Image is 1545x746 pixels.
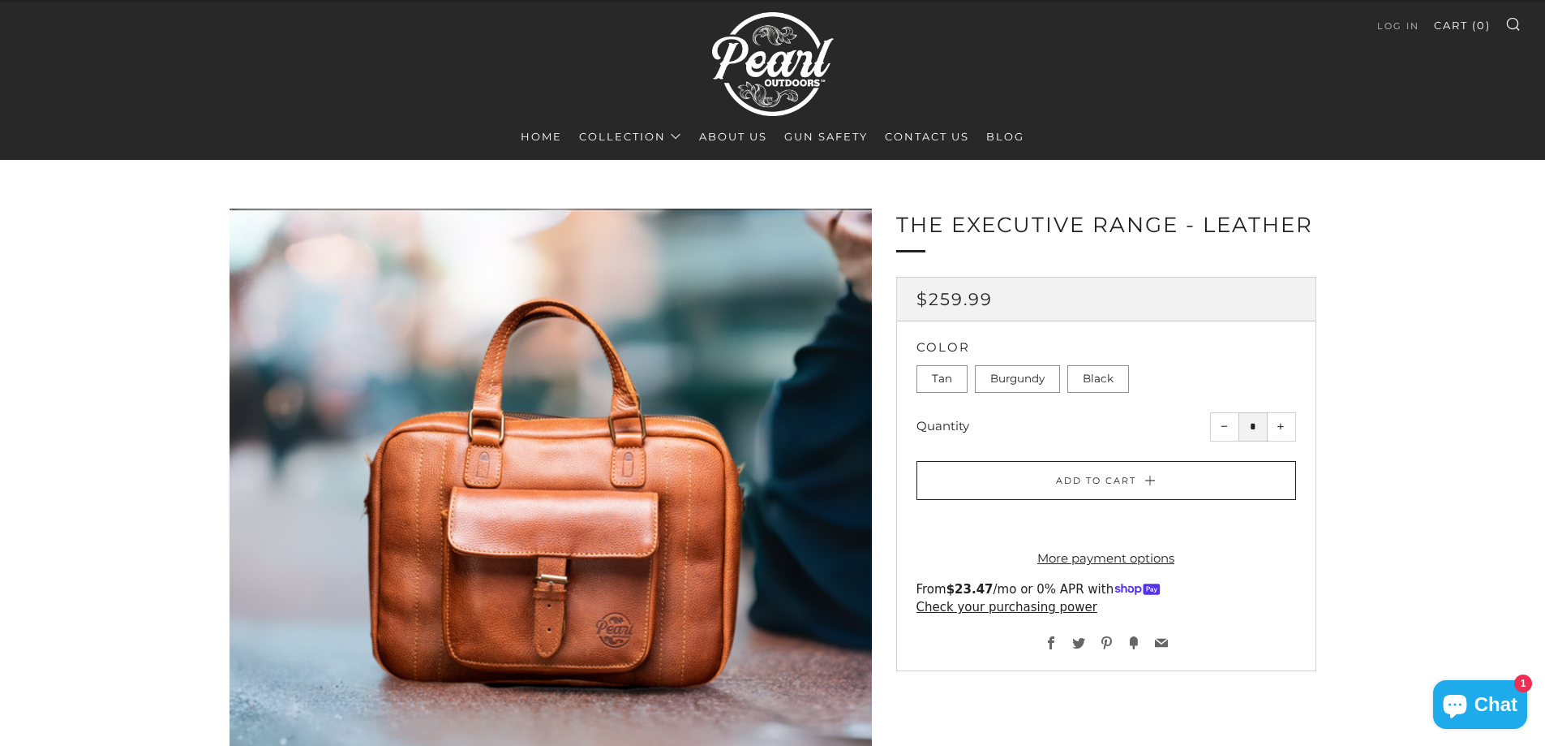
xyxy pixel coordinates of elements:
a: About Us [699,123,767,149]
inbox-online-store-chat: Shopify online store chat [1428,680,1532,733]
label: Tan [916,365,968,393]
a: Gun Safety [784,123,868,149]
h2: Color [916,341,1296,353]
span: 0 [1477,19,1486,32]
a: More payment options [916,546,1296,571]
button: Add to Cart [916,461,1296,500]
a: Collection [579,123,682,149]
a: Home [521,123,562,149]
a: Contact Us [885,123,969,149]
span: $259.99 [916,289,993,309]
label: Burgundy [975,365,1060,393]
img: Pearl Outdoors | Luxury Leather Pistol Bags & Executive Range Bags [712,5,834,123]
a: Cart (0) [1434,12,1491,38]
span: − [1221,423,1228,430]
span: Add to Cart [1056,475,1136,486]
label: Black [1067,365,1129,393]
h1: The Executive Range - Leather [896,209,1316,243]
span: + [1277,423,1285,430]
input: quantity [1238,412,1268,442]
a: Log in [1377,13,1419,39]
a: Blog [986,123,1024,149]
label: Quantity [916,418,969,433]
